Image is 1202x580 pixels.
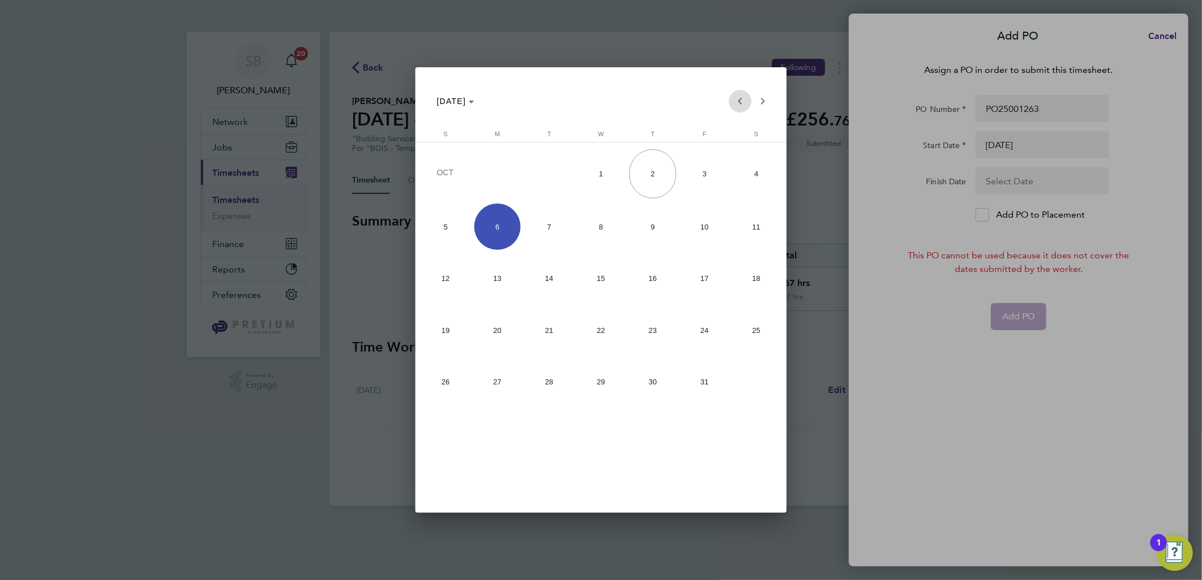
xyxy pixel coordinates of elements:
span: 14 [526,256,572,302]
span: 2 [629,149,676,198]
button: October 3, 2025 [679,146,731,201]
span: [DATE] [437,97,466,106]
span: 6 [474,204,521,250]
span: S [754,131,758,137]
button: October 20, 2025 [471,305,523,357]
div: 1 [1156,543,1161,557]
span: 31 [681,359,728,405]
span: F [703,131,707,137]
button: October 30, 2025 [627,356,679,408]
span: 30 [629,359,676,405]
button: October 27, 2025 [471,356,523,408]
span: 9 [629,204,676,250]
span: 15 [578,256,624,302]
span: 4 [733,149,779,198]
span: 12 [422,256,469,302]
button: October 2, 2025 [627,146,679,201]
button: October 22, 2025 [575,305,627,357]
button: October 5, 2025 [420,201,472,253]
span: 1 [578,149,624,198]
span: 16 [629,256,676,302]
span: 13 [474,256,521,302]
button: October 25, 2025 [731,305,783,357]
button: October 8, 2025 [575,201,627,253]
span: 17 [681,256,728,302]
span: 22 [578,307,624,353]
button: Open Resource Center, 1 new notification [1157,535,1193,571]
span: T [547,131,551,137]
button: Choose month and year [432,91,479,111]
button: October 12, 2025 [420,253,472,305]
button: October 11, 2025 [731,201,783,253]
span: 20 [474,307,521,353]
button: October 19, 2025 [420,305,472,357]
button: October 26, 2025 [420,356,472,408]
span: 11 [733,204,779,250]
span: 19 [422,307,469,353]
button: October 17, 2025 [679,253,731,305]
button: October 29, 2025 [575,356,627,408]
button: October 13, 2025 [471,253,523,305]
span: 26 [422,359,469,405]
span: 25 [733,307,779,353]
button: October 9, 2025 [627,201,679,253]
button: Next month [752,90,774,112]
span: 23 [629,307,676,353]
span: 10 [681,204,728,250]
button: October 18, 2025 [731,253,783,305]
button: October 4, 2025 [731,146,783,201]
button: October 6, 2025 [471,201,523,253]
button: October 28, 2025 [523,356,576,408]
button: October 14, 2025 [523,253,576,305]
span: 7 [526,204,572,250]
span: 3 [681,149,728,198]
span: S [444,131,448,137]
span: 8 [578,204,624,250]
span: 27 [474,359,521,405]
button: October 23, 2025 [627,305,679,357]
button: October 1, 2025 [575,146,627,201]
button: October 15, 2025 [575,253,627,305]
span: 28 [526,359,572,405]
td: OCT [420,146,576,201]
span: 24 [681,307,728,353]
button: October 16, 2025 [627,253,679,305]
span: 21 [526,307,572,353]
span: M [495,131,500,137]
button: Previous month [729,90,752,112]
button: October 21, 2025 [523,305,576,357]
span: 29 [578,359,624,405]
span: W [598,131,604,137]
button: October 7, 2025 [523,201,576,253]
button: October 24, 2025 [679,305,731,357]
button: October 10, 2025 [679,201,731,253]
button: October 31, 2025 [679,356,731,408]
span: T [651,131,655,137]
span: 18 [733,256,779,302]
span: 5 [422,204,469,250]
